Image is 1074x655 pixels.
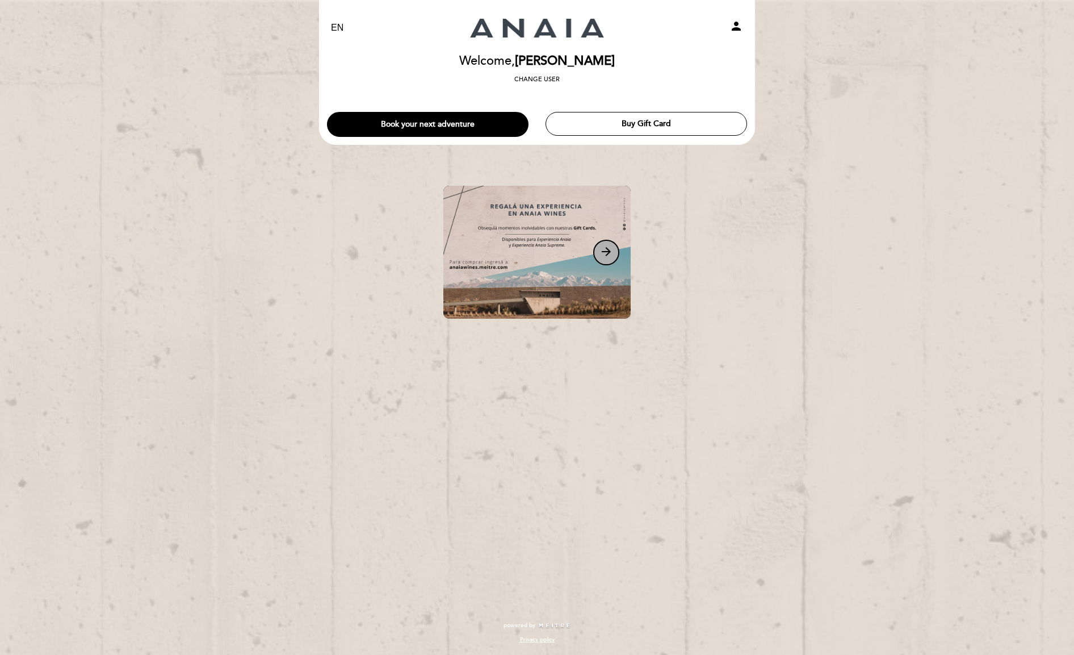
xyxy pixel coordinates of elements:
img: MEITRE [538,623,570,629]
button: arrow_forward [593,240,619,265]
a: powered by [504,621,570,629]
a: Bodega Anaia [466,12,608,44]
button: Change user [511,74,563,85]
span: powered by [504,621,535,629]
button: person [729,19,743,37]
button: Book your next adventure [327,112,528,137]
img: banner_1726685859.jpeg [443,186,631,319]
button: Buy Gift Card [546,112,747,136]
i: arrow_forward [599,245,613,258]
i: person [729,19,743,33]
a: Privacy policy [520,636,555,644]
h2: Welcome, [459,55,615,68]
span: [PERSON_NAME] [515,53,615,69]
